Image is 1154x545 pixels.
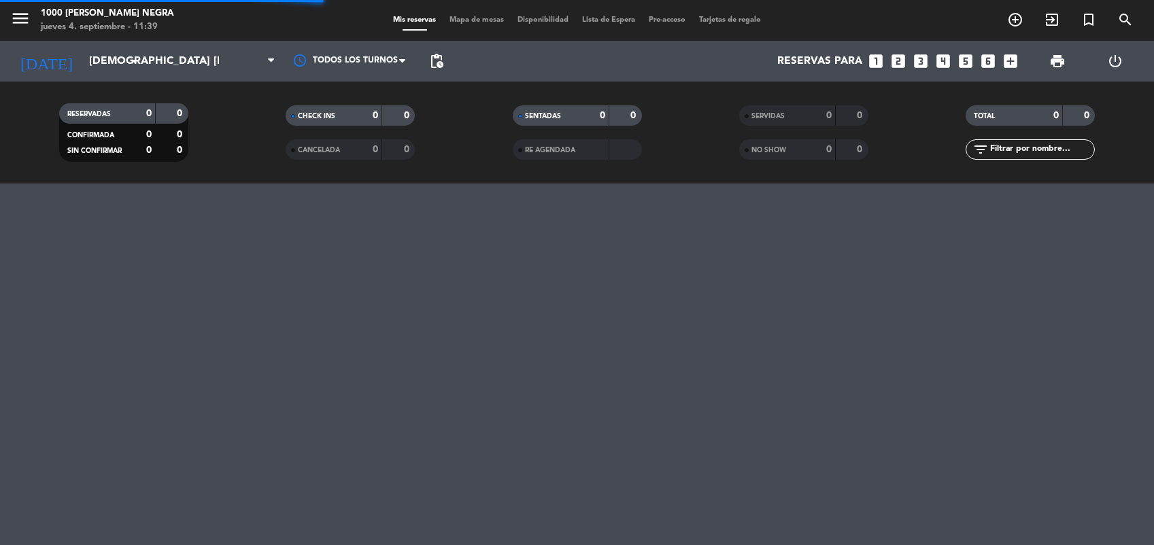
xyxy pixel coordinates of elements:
i: looks_3 [912,52,930,70]
span: Reservas para [777,55,862,68]
span: pending_actions [428,53,445,69]
strong: 0 [826,145,832,154]
i: search [1117,12,1134,28]
i: filter_list [972,141,989,158]
i: menu [10,8,31,29]
i: looks_6 [979,52,997,70]
strong: 0 [826,111,832,120]
i: add_box [1002,52,1019,70]
strong: 0 [1084,111,1092,120]
strong: 0 [373,145,378,154]
strong: 0 [1053,111,1059,120]
strong: 0 [857,145,865,154]
i: looks_5 [957,52,974,70]
span: Disponibilidad [511,16,575,24]
span: CHECK INS [298,113,335,120]
strong: 0 [630,111,639,120]
button: menu [10,8,31,33]
span: print [1049,53,1066,69]
span: SERVIDAS [751,113,785,120]
i: looks_two [889,52,907,70]
strong: 0 [146,130,152,139]
span: TOTAL [974,113,995,120]
strong: 0 [404,111,412,120]
i: add_circle_outline [1007,12,1023,28]
span: RESERVADAS [67,111,111,118]
span: RE AGENDADA [525,147,575,154]
input: Filtrar por nombre... [989,142,1094,157]
i: arrow_drop_down [126,53,143,69]
i: turned_in_not [1081,12,1097,28]
span: Pre-acceso [642,16,692,24]
i: power_settings_new [1107,53,1123,69]
span: Tarjetas de regalo [692,16,768,24]
strong: 0 [404,145,412,154]
strong: 0 [146,109,152,118]
i: looks_4 [934,52,952,70]
strong: 0 [373,111,378,120]
i: exit_to_app [1044,12,1060,28]
strong: 0 [600,111,605,120]
div: jueves 4. septiembre - 11:39 [41,20,174,34]
span: CANCELADA [298,147,340,154]
span: Lista de Espera [575,16,642,24]
strong: 0 [177,145,185,155]
span: SENTADAS [525,113,561,120]
i: looks_one [867,52,885,70]
div: LOG OUT [1087,41,1144,82]
span: SIN CONFIRMAR [67,147,122,154]
span: NO SHOW [751,147,786,154]
div: 1000 [PERSON_NAME] Negra [41,7,174,20]
strong: 0 [857,111,865,120]
span: Mapa de mesas [443,16,511,24]
i: [DATE] [10,46,82,76]
strong: 0 [177,109,185,118]
strong: 0 [146,145,152,155]
strong: 0 [177,130,185,139]
span: Mis reservas [386,16,443,24]
span: CONFIRMADA [67,132,114,139]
